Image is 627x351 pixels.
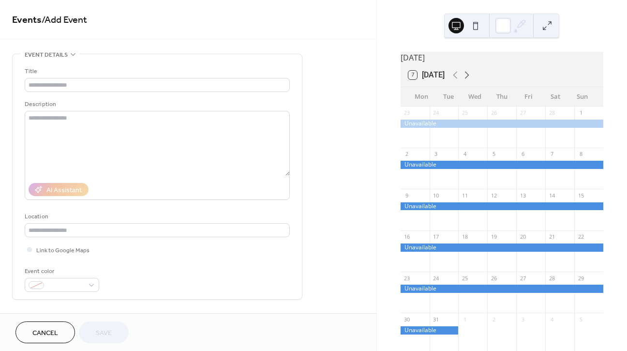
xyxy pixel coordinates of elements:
[548,316,555,323] div: 4
[12,11,42,30] a: Events
[490,109,497,117] div: 26
[433,275,440,282] div: 24
[25,266,97,276] div: Event color
[25,311,68,321] span: Date and time
[461,233,468,241] div: 18
[462,87,488,107] div: Wed
[433,192,440,199] div: 10
[548,151,555,158] div: 7
[403,316,411,323] div: 30
[519,316,526,323] div: 3
[548,275,555,282] div: 28
[461,275,468,282] div: 25
[433,316,440,323] div: 31
[25,66,288,76] div: Title
[403,151,411,158] div: 2
[577,192,584,199] div: 15
[461,151,468,158] div: 4
[403,192,411,199] div: 9
[548,192,555,199] div: 14
[435,87,462,107] div: Tue
[548,233,555,241] div: 21
[519,192,526,199] div: 13
[519,233,526,241] div: 20
[519,151,526,158] div: 6
[403,233,411,241] div: 16
[548,109,555,117] div: 28
[577,275,584,282] div: 29
[490,151,497,158] div: 5
[577,151,584,158] div: 8
[408,87,435,107] div: Mon
[32,328,58,338] span: Cancel
[15,321,75,343] button: Cancel
[401,285,603,293] div: Unavailable
[25,212,288,222] div: Location
[42,11,87,30] span: / Add Event
[569,87,596,107] div: Sun
[577,109,584,117] div: 1
[401,161,603,169] div: Unavailable
[433,109,440,117] div: 24
[577,316,584,323] div: 5
[405,68,448,82] button: 7[DATE]
[461,109,468,117] div: 25
[403,275,411,282] div: 23
[401,326,459,335] div: Unavailable
[519,109,526,117] div: 27
[461,316,468,323] div: 1
[401,52,603,63] div: [DATE]
[490,316,497,323] div: 2
[461,192,468,199] div: 11
[490,192,497,199] div: 12
[515,87,542,107] div: Fri
[490,275,497,282] div: 26
[433,151,440,158] div: 3
[542,87,568,107] div: Sat
[519,275,526,282] div: 27
[433,233,440,241] div: 17
[490,233,497,241] div: 19
[25,50,68,60] span: Event details
[36,245,90,256] span: Link to Google Maps
[401,120,603,128] div: Unavailable
[401,244,603,252] div: Unavailable
[577,233,584,241] div: 22
[403,109,411,117] div: 23
[489,87,515,107] div: Thu
[25,99,288,109] div: Description
[401,202,603,211] div: Unavailable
